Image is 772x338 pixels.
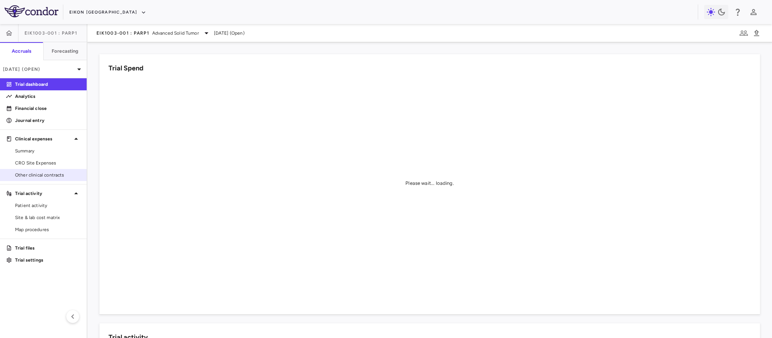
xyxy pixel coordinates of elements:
span: [DATE] (Open) [214,30,245,37]
p: Trial dashboard [15,81,81,88]
img: logo-full-SnFGN8VE.png [5,5,58,17]
p: Clinical expenses [15,136,72,142]
span: CRO Site Expenses [15,160,81,166]
button: Eikon [GEOGRAPHIC_DATA] [69,6,146,18]
p: Financial close [15,105,81,112]
p: Analytics [15,93,81,100]
span: Patient activity [15,202,81,209]
p: Journal entry [15,117,81,124]
h6: Forecasting [52,48,79,55]
p: [DATE] (Open) [3,66,75,73]
span: Other clinical contracts [15,172,81,178]
div: Please wait... loading. [405,180,454,187]
span: Summary [15,148,81,154]
p: Trial activity [15,190,72,197]
h6: Accruals [12,48,31,55]
span: EIK1003-001 : PARP1 [24,30,77,36]
span: EIK1003-001 : PARP1 [96,30,149,36]
span: Site & lab cost matrix [15,214,81,221]
span: Map procedures [15,226,81,233]
span: Advanced Solid Tumor [152,30,199,37]
p: Trial settings [15,257,81,263]
h6: Trial Spend [109,63,144,73]
p: Trial files [15,245,81,251]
